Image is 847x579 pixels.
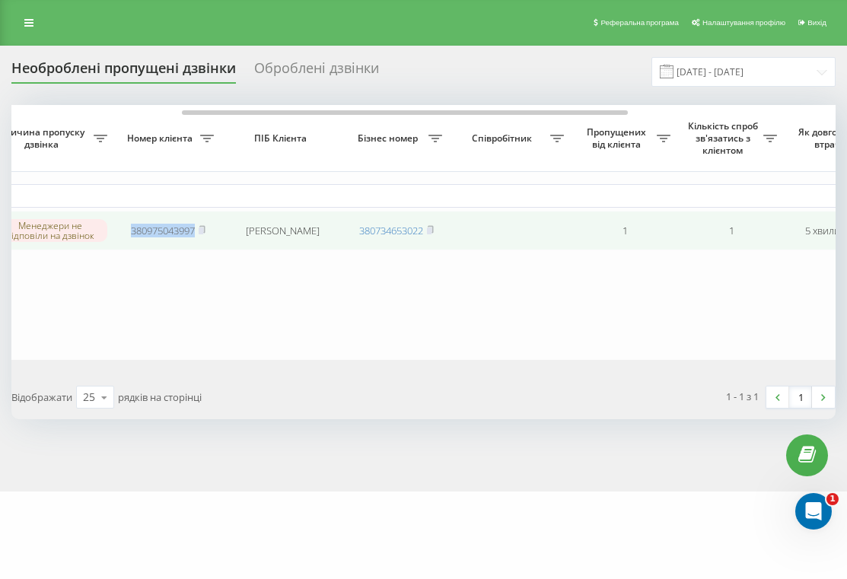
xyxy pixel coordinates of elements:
div: Необроблені пропущені дзвінки [11,60,236,84]
div: Оброблені дзвінки [254,60,379,84]
a: 1 [789,387,812,408]
td: 1 [678,211,785,251]
a: 380975043997 [131,224,195,237]
span: рядків на сторінці [118,390,202,404]
span: 1 [826,493,839,505]
div: 25 [83,390,95,405]
span: Пропущених від клієнта [579,126,657,150]
span: Бізнес номер [351,132,428,145]
span: Реферальна програма [600,18,679,27]
span: Кількість спроб зв'язатись з клієнтом [686,120,763,156]
span: Співробітник [457,132,550,145]
td: 1 [572,211,678,251]
span: Налаштування профілю [702,18,785,27]
div: 1 - 1 з 1 [726,389,759,404]
span: ПІБ Клієнта [234,132,330,145]
span: Номер клієнта [123,132,200,145]
span: Відображати [11,390,72,404]
span: Вихід [807,18,826,27]
td: [PERSON_NAME] [221,211,343,251]
a: 380734653022 [359,224,423,237]
iframe: Intercom live chat [795,493,832,530]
